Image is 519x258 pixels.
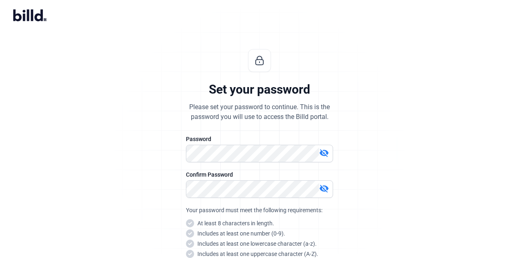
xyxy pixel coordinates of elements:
[189,102,330,122] div: Please set your password to continue. This is the password you will use to access the Billd portal.
[186,206,333,214] div: Your password must meet the following requirements:
[186,171,333,179] div: Confirm Password
[197,240,317,248] snap: Includes at least one lowercase character (a-z).
[209,82,310,97] div: Set your password
[319,184,329,193] mat-icon: visibility_off
[186,135,333,143] div: Password
[197,219,274,227] snap: At least 8 characters in length.
[197,250,318,258] snap: Includes at least one uppercase character (A-Z).
[197,229,285,238] snap: Includes at least one number (0-9).
[319,148,329,158] mat-icon: visibility_off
